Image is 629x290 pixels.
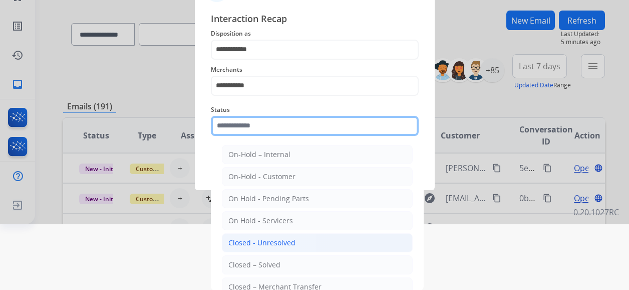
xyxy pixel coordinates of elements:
div: On-Hold – Internal [228,150,290,160]
span: Status [211,104,419,116]
span: Interaction Recap [211,12,419,28]
div: On Hold - Pending Parts [228,194,309,204]
div: On-Hold - Customer [228,172,295,182]
span: Merchants [211,64,419,76]
div: Closed - Unresolved [228,238,295,248]
p: 0.20.1027RC [573,206,619,218]
div: On Hold - Servicers [228,216,293,226]
span: Disposition as [211,28,419,40]
div: Closed – Solved [228,260,280,270]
